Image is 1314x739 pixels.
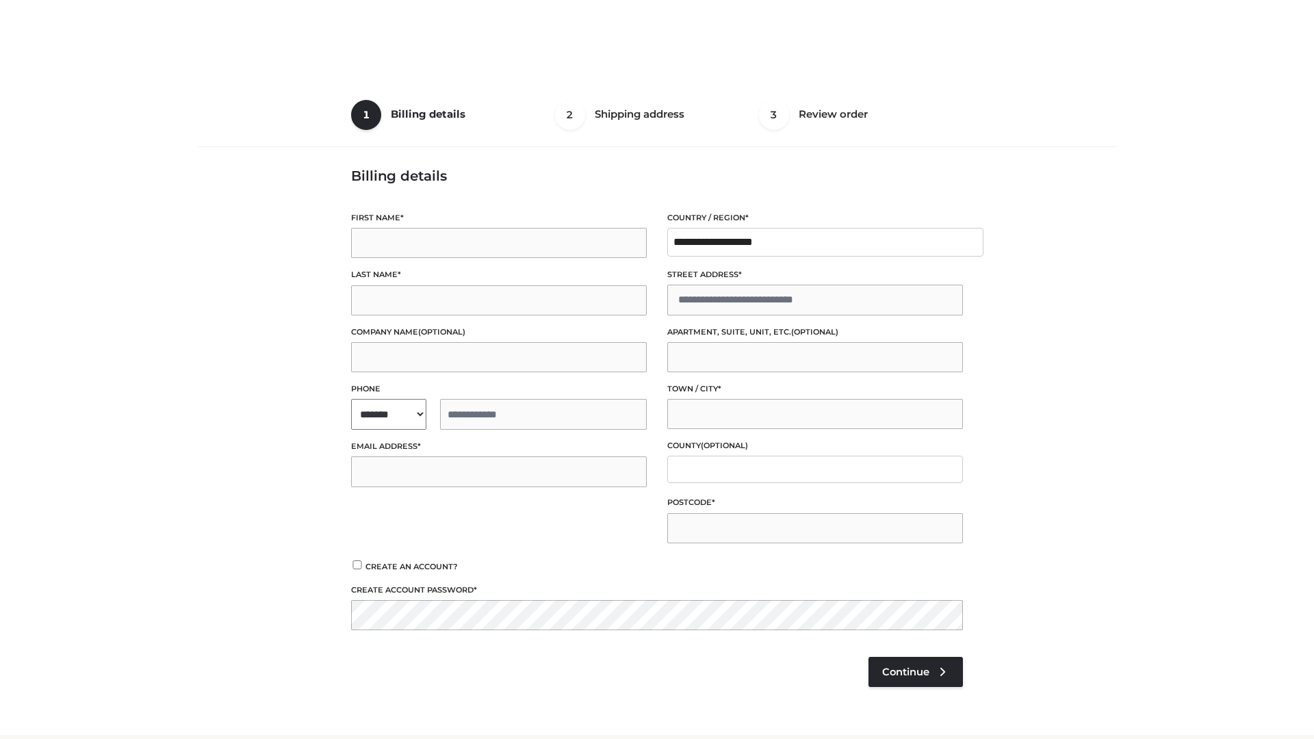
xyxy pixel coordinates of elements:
label: Apartment, suite, unit, etc. [667,326,963,339]
label: Country / Region [667,211,963,224]
span: (optional) [791,327,838,337]
label: First name [351,211,647,224]
label: Phone [351,383,647,396]
span: Billing details [391,107,465,120]
label: Street address [667,268,963,281]
input: Create an account? [351,560,363,569]
h3: Billing details [351,168,963,184]
label: County [667,439,963,452]
label: Town / City [667,383,963,396]
span: 1 [351,100,381,130]
span: 2 [555,100,585,130]
label: Email address [351,440,647,453]
span: Create an account? [365,562,458,571]
span: 3 [759,100,789,130]
span: (optional) [701,441,748,450]
span: (optional) [418,327,465,337]
span: Continue [882,666,929,678]
label: Postcode [667,496,963,509]
label: Create account password [351,584,963,597]
a: Continue [868,657,963,687]
span: Shipping address [595,107,684,120]
label: Company name [351,326,647,339]
label: Last name [351,268,647,281]
span: Review order [799,107,868,120]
